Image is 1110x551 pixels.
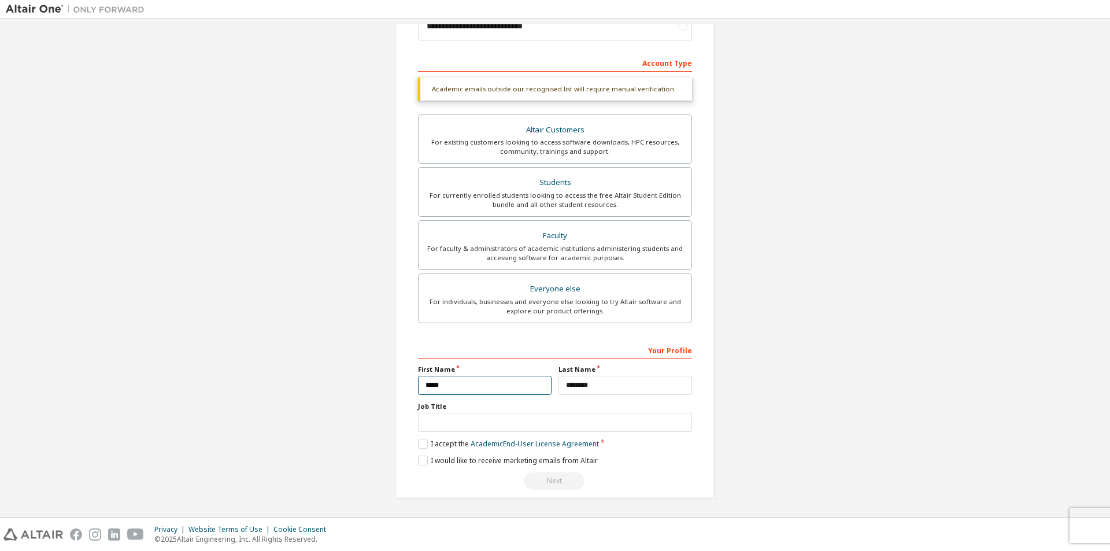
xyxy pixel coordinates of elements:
[425,191,684,209] div: For currently enrolled students looking to access the free Altair Student Edition bundle and all ...
[154,525,188,534] div: Privacy
[425,244,684,262] div: For faculty & administrators of academic institutions administering students and accessing softwa...
[89,528,101,541] img: instagram.svg
[418,77,692,101] div: Academic emails outside our recognised list will require manual verification.
[418,341,692,359] div: Your Profile
[418,456,598,465] label: I would like to receive marketing emails from Altair
[6,3,150,15] img: Altair One
[273,525,333,534] div: Cookie Consent
[425,297,684,316] div: For individuals, businesses and everyone else looking to try Altair software and explore our prod...
[471,439,599,449] a: Academic End-User License Agreement
[418,472,692,490] div: Please wait while checking email ...
[127,528,144,541] img: youtube.svg
[108,528,120,541] img: linkedin.svg
[418,439,599,449] label: I accept the
[70,528,82,541] img: facebook.svg
[425,122,684,138] div: Altair Customers
[418,365,552,374] label: First Name
[425,281,684,297] div: Everyone else
[425,228,684,244] div: Faculty
[188,525,273,534] div: Website Terms of Use
[558,365,692,374] label: Last Name
[418,402,692,411] label: Job Title
[418,53,692,72] div: Account Type
[3,528,63,541] img: altair_logo.svg
[425,138,684,156] div: For existing customers looking to access software downloads, HPC resources, community, trainings ...
[425,175,684,191] div: Students
[154,534,333,544] p: © 2025 Altair Engineering, Inc. All Rights Reserved.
